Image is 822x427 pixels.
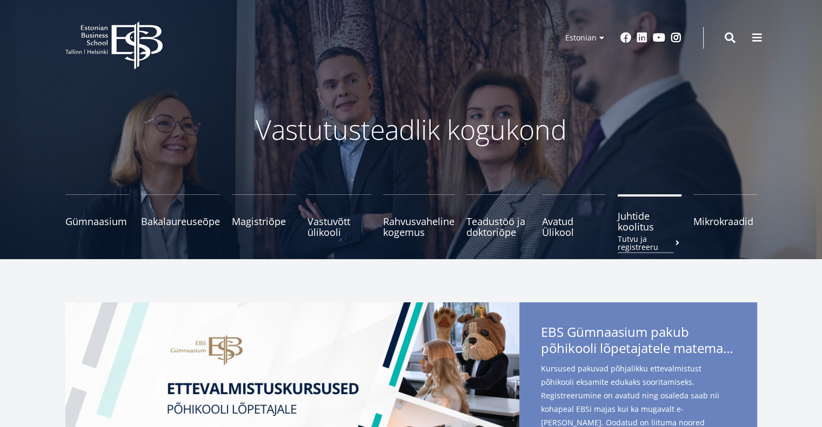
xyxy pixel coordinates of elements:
[693,216,757,227] span: Mikrokraadid
[653,32,665,43] a: Youtube
[232,194,296,238] a: Magistriõpe
[693,194,757,238] a: Mikrokraadid
[383,216,455,238] span: Rahvusvaheline kogemus
[141,216,220,227] span: Bakalaureuseõpe
[541,324,736,360] span: EBS Gümnaasium pakub
[618,235,681,251] small: Tutvu ja registreeru
[618,194,681,238] a: Juhtide koolitusTutvu ja registreeru
[65,194,129,238] a: Gümnaasium
[125,113,698,146] p: Vastutusteadlik kogukond
[637,32,647,43] a: Linkedin
[383,194,455,238] a: Rahvusvaheline kogemus
[308,194,371,238] a: Vastuvõtt ülikooli
[541,340,736,356] span: põhikooli lõpetajatele matemaatika- ja eesti keele kursuseid
[671,32,681,43] a: Instagram
[65,216,129,227] span: Gümnaasium
[542,194,606,238] a: Avatud Ülikool
[466,216,530,238] span: Teadustöö ja doktoriõpe
[542,216,606,238] span: Avatud Ülikool
[308,216,371,238] span: Vastuvõtt ülikooli
[618,211,681,232] span: Juhtide koolitus
[620,32,631,43] a: Facebook
[466,194,530,238] a: Teadustöö ja doktoriõpe
[232,216,296,227] span: Magistriõpe
[141,194,220,238] a: Bakalaureuseõpe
